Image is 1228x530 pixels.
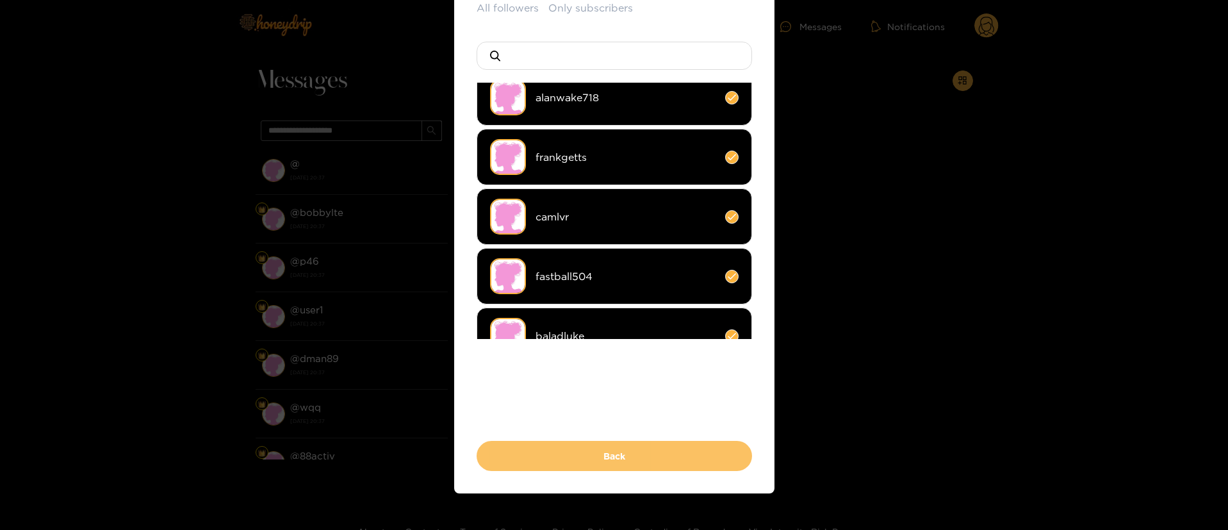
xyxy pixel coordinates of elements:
button: All followers [477,1,539,15]
img: no-avatar.png [490,139,526,175]
img: no-avatar.png [490,79,526,115]
span: frankgetts [536,150,716,165]
img: no-avatar.png [490,199,526,235]
span: alanwake718 [536,90,716,105]
button: Back [477,441,752,471]
img: no-avatar.png [490,258,526,294]
span: camlvr [536,210,716,224]
span: baladluke [536,329,716,344]
span: fastball504 [536,269,716,284]
button: Only subscribers [548,1,633,15]
img: no-avatar.png [490,318,526,354]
